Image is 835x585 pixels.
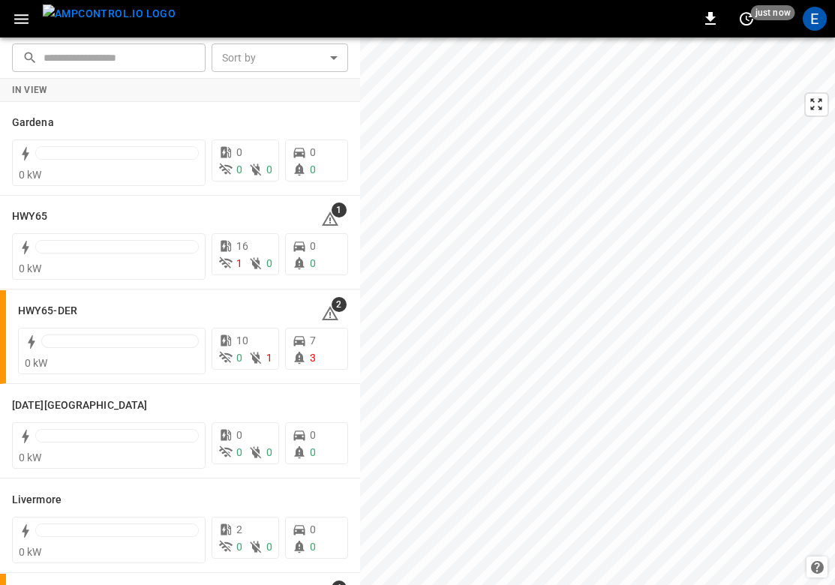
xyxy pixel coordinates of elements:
[19,169,42,181] span: 0 kW
[12,492,62,508] h6: Livermore
[310,541,316,553] span: 0
[43,4,176,23] img: ampcontrol.io logo
[266,446,272,458] span: 0
[332,297,347,312] span: 2
[12,208,48,225] h6: HWY65
[236,352,242,364] span: 0
[310,523,316,535] span: 0
[236,541,242,553] span: 0
[751,5,795,20] span: just now
[266,541,272,553] span: 0
[310,240,316,252] span: 0
[310,352,316,364] span: 3
[332,202,347,217] span: 1
[12,115,54,131] h6: Gardena
[236,446,242,458] span: 0
[25,357,48,369] span: 0 kW
[12,397,147,414] h6: Karma Center
[236,163,242,175] span: 0
[266,257,272,269] span: 0
[360,37,835,585] canvas: Map
[12,85,48,95] strong: In View
[310,163,316,175] span: 0
[19,451,42,463] span: 0 kW
[310,146,316,158] span: 0
[310,334,316,346] span: 7
[236,146,242,158] span: 0
[734,7,758,31] button: set refresh interval
[19,546,42,558] span: 0 kW
[310,429,316,441] span: 0
[18,303,77,319] h6: HWY65-DER
[266,352,272,364] span: 1
[266,163,272,175] span: 0
[19,262,42,274] span: 0 kW
[310,446,316,458] span: 0
[803,7,827,31] div: profile-icon
[236,334,248,346] span: 10
[236,257,242,269] span: 1
[236,523,242,535] span: 2
[310,257,316,269] span: 0
[236,429,242,441] span: 0
[236,240,248,252] span: 16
